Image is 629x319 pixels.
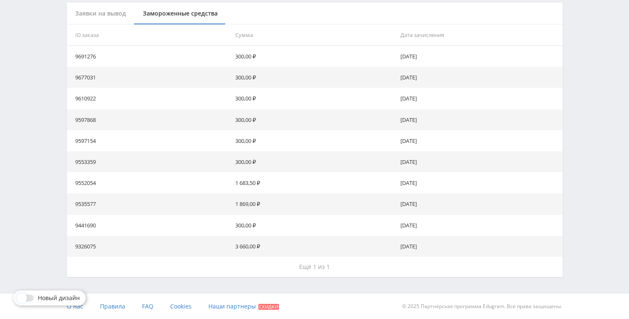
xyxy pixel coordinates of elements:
td: 9441690 [67,215,232,236]
td: 300,00 ₽ [232,88,397,109]
td: 1 683,50 ₽ [232,172,397,193]
td: 3 660,00 ₽ [232,236,397,257]
td: 300,00 ₽ [232,151,397,172]
td: 300,00 ₽ [232,215,397,236]
td: [DATE] [397,67,562,88]
td: [DATE] [397,193,562,214]
td: [DATE] [397,172,562,193]
td: 9535577 [67,193,232,214]
td: 9610922 [67,88,232,109]
td: 300,00 ₽ [232,67,397,88]
td: 9552054 [67,172,232,193]
td: 300,00 ₽ [232,130,397,151]
td: 9597868 [67,109,232,130]
td: [DATE] [397,130,562,151]
th: Сумма [232,24,397,46]
span: Cookies [170,302,192,310]
div: Заявки на вывод [67,3,134,25]
td: [DATE] [397,109,562,130]
td: 9326075 [67,236,232,257]
td: 300,00 ₽ [232,109,397,130]
td: [DATE] [397,88,562,109]
td: [DATE] [397,46,562,67]
div: Замороженные средства [134,3,226,25]
td: 9677031 [67,67,232,88]
a: Правила [100,294,125,319]
span: Правила [100,302,125,310]
div: © 2025 Партнёрская программа Edugram. Все права защищены. [318,294,562,319]
a: О нас [67,294,83,319]
a: Cookies [170,294,192,319]
td: 9597154 [67,130,232,151]
td: 300,00 ₽ [232,46,397,67]
span: FAQ [142,302,153,310]
td: 1 869,00 ₽ [232,193,397,214]
a: FAQ [142,294,153,319]
td: [DATE] [397,236,562,257]
td: 9553359 [67,151,232,172]
th: Дата зачисления [397,24,562,46]
span: Новый дизайн [38,295,80,301]
a: Наши партнеры Скидки [208,294,279,319]
span: О нас [67,302,83,310]
td: [DATE] [397,151,562,172]
th: ID заказа [67,24,232,46]
span: Наши партнеры [208,302,256,310]
span: Ещё 1 из 1 [299,263,330,271]
td: [DATE] [397,215,562,236]
td: 9691276 [67,46,232,67]
button: Ещё 1 из 1 [67,257,563,277]
span: Скидки [258,304,279,310]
